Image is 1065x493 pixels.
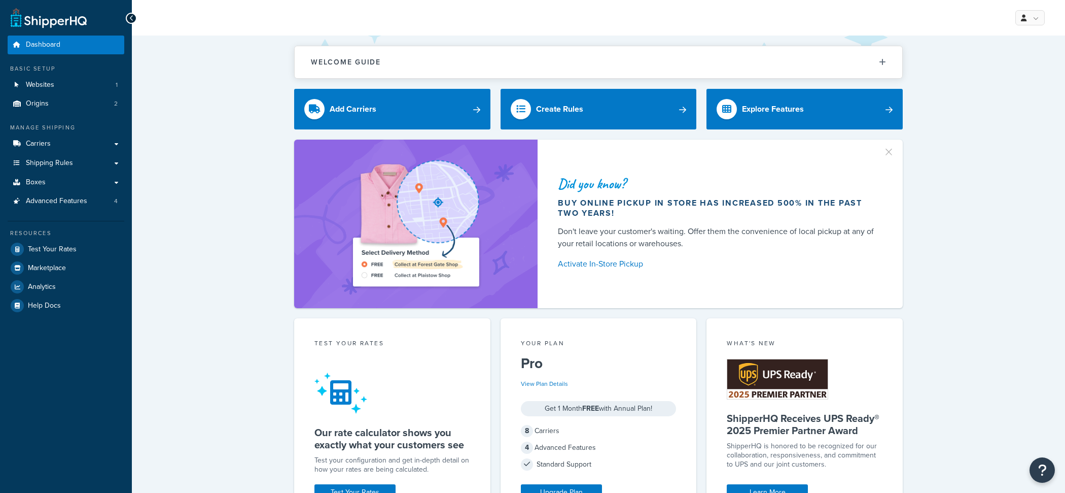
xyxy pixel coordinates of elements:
[582,403,599,414] strong: FREE
[26,81,54,89] span: Websites
[501,89,697,129] a: Create Rules
[8,123,124,132] div: Manage Shipping
[521,457,677,472] div: Standard Support
[311,58,381,66] h2: Welcome Guide
[8,154,124,173] a: Shipping Rules
[8,297,124,315] a: Help Docs
[26,100,49,108] span: Origins
[324,155,508,293] img: ad-shirt-map-b0359fc47e01cab431d101c4b569394f6a03f54285957d908178d52f29eb9668.png
[521,379,568,388] a: View Plan Details
[330,102,376,116] div: Add Carriers
[8,135,124,153] a: Carriers
[28,264,66,273] span: Marketplace
[28,283,56,291] span: Analytics
[314,339,470,350] div: Test your rates
[8,192,124,211] li: Advanced Features
[521,442,533,454] span: 4
[8,94,124,113] li: Origins
[727,442,882,469] p: ShipperHQ is honored to be recognized for our collaboration, responsiveness, and commitment to UP...
[521,401,677,416] div: Get 1 Month with Annual Plan!
[8,240,124,258] a: Test Your Rates
[8,278,124,296] a: Analytics
[558,177,878,191] div: Did you know?
[8,259,124,277] a: Marketplace
[742,102,804,116] div: Explore Features
[26,159,73,168] span: Shipping Rules
[558,225,878,250] div: Don't leave your customer's waiting. Offer them the convenience of local pickup at any of your re...
[521,425,533,437] span: 8
[727,339,882,350] div: What's New
[295,46,902,78] button: Welcome Guide
[8,76,124,94] a: Websites1
[8,173,124,192] a: Boxes
[521,424,677,438] div: Carriers
[521,441,677,455] div: Advanced Features
[706,89,903,129] a: Explore Features
[521,339,677,350] div: Your Plan
[727,412,882,437] h5: ShipperHQ Receives UPS Ready® 2025 Premier Partner Award
[114,197,118,206] span: 4
[558,198,878,218] div: Buy online pickup in store has increased 500% in the past two years!
[536,102,583,116] div: Create Rules
[8,36,124,54] a: Dashboard
[8,76,124,94] li: Websites
[28,302,61,310] span: Help Docs
[8,64,124,73] div: Basic Setup
[521,355,677,372] h5: Pro
[116,81,118,89] span: 1
[8,94,124,113] a: Origins2
[26,178,46,187] span: Boxes
[314,456,470,474] div: Test your configuration and get in-depth detail on how your rates are being calculated.
[114,100,118,108] span: 2
[26,41,60,49] span: Dashboard
[558,257,878,271] a: Activate In-Store Pickup
[314,426,470,451] h5: Our rate calculator shows you exactly what your customers see
[1029,457,1055,483] button: Open Resource Center
[26,197,87,206] span: Advanced Features
[28,245,77,254] span: Test Your Rates
[8,229,124,238] div: Resources
[294,89,490,129] a: Add Carriers
[26,140,51,148] span: Carriers
[8,192,124,211] a: Advanced Features4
